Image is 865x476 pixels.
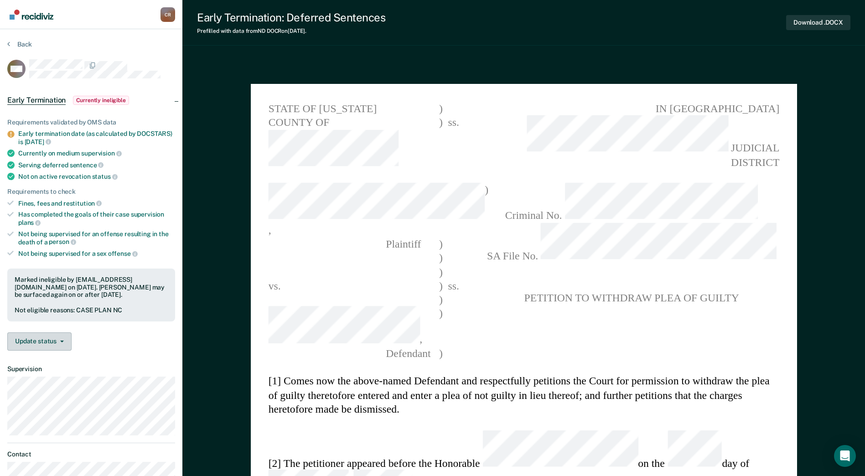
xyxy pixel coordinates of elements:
[442,279,464,293] span: ss.
[439,264,443,279] span: )
[7,40,32,48] button: Back
[268,238,421,249] span: Plaintiff
[439,307,443,347] span: )
[18,130,175,145] div: Early termination date (as calculated by DOCSTARS) is [DATE]
[18,172,175,181] div: Not on active revocation
[7,332,72,351] button: Update status
[18,149,175,157] div: Currently on medium
[92,173,118,180] span: status
[484,116,779,169] span: JUDICIAL DISTRICT
[18,249,175,258] div: Not being supervised for a sex
[268,307,439,347] span: ,
[63,200,102,207] span: restitution
[484,102,779,116] span: IN [GEOGRAPHIC_DATA]
[439,237,443,251] span: )
[18,211,175,226] div: Has completed the goals of their case supervision
[197,11,385,24] div: Early Termination: Deferred Sentences
[7,96,66,105] span: Early Termination
[7,450,175,458] dt: Contact
[81,150,121,157] span: supervision
[10,10,53,20] img: Recidiviz
[268,183,485,237] span: ,
[108,250,138,257] span: offense
[161,7,175,22] div: C R
[786,15,850,30] button: Download .DOCX
[18,199,175,207] div: Fines, fees and
[439,116,443,169] span: )
[18,161,175,169] div: Serving deferred
[439,102,443,116] span: )
[49,238,76,245] span: person
[7,188,175,196] div: Requirements to check
[161,7,175,22] button: Profile dropdown button
[15,276,168,299] div: Marked ineligible by [EMAIL_ADDRESS][DOMAIN_NAME] on [DATE]. [PERSON_NAME] may be surfaced again ...
[484,183,779,223] span: Criminal No.
[18,219,41,226] span: plans
[7,365,175,373] dt: Supervision
[442,116,464,169] span: ss.
[834,445,856,467] div: Open Intercom Messenger
[268,102,439,116] span: STATE OF [US_STATE]
[268,116,439,169] span: COUNTY OF
[439,279,443,293] span: )
[268,279,280,291] span: vs.
[268,347,430,359] span: Defendant
[439,293,443,307] span: )
[484,290,779,304] pre: PETITION TO WITHDRAW PLEA OF GUILTY
[484,222,779,262] span: SA File No.
[73,96,129,105] span: Currently ineligible
[7,119,175,126] div: Requirements validated by OMS data
[15,306,168,314] div: Not eligible reasons: CASE PLAN NC
[268,374,779,416] section: [1] Comes now the above-named Defendant and respectfully petitions the Court for permission to wi...
[18,230,175,246] div: Not being supervised for an offense resulting in the death of a
[439,346,443,360] span: )
[70,161,104,169] span: sentence
[197,28,385,34] div: Prefilled with data from ND DOCR on [DATE] .
[439,251,443,265] span: )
